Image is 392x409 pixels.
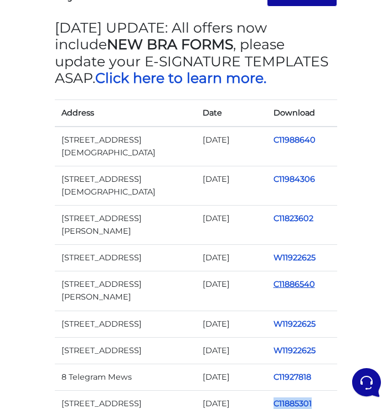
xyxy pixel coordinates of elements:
td: [DATE] [196,166,267,206]
td: [STREET_ADDRESS] [55,311,196,337]
td: 8 Telegram Mews [55,364,196,390]
span: Your Conversations [18,62,90,71]
h2: Hello [PERSON_NAME] 👋 [9,9,186,44]
td: [DATE] [196,337,267,364]
p: Home [33,323,52,333]
a: C11984306 [274,174,315,184]
p: Thank you for letting me know. We will escalate this matter and have the support team look into i... [47,135,165,146]
button: Start a Conversation [18,155,204,177]
td: [STREET_ADDRESS][PERSON_NAME] [55,206,196,245]
td: [STREET_ADDRESS][DEMOGRAPHIC_DATA] [55,166,196,206]
span: Fast Offers Support [47,80,165,91]
h3: [DATE] UPDATE: All offers now include , please update your E-SIGNATURE TEMPLATES ASAP. [55,19,337,86]
p: You: fast offers not picking mls numbers from realm [47,93,165,104]
p: 3 mos ago [172,122,204,132]
span: Aura [47,122,165,133]
button: Home [9,307,77,333]
a: C11927818 [274,372,311,382]
td: [DATE] [196,245,267,271]
p: 3 mos ago [172,80,204,90]
iframe: Customerly Messenger Launcher [350,366,383,399]
td: [STREET_ADDRESS] [55,337,196,364]
td: [DATE] [196,271,267,311]
td: [DATE] [196,364,267,390]
p: Messages [95,323,127,333]
td: [STREET_ADDRESS][DEMOGRAPHIC_DATA] [55,127,196,166]
span: Find an Answer [18,200,75,208]
img: dark [18,81,40,103]
td: [DATE] [196,127,267,166]
strong: NEW BRA FORMS [107,36,233,53]
a: Click here to learn more. [95,70,266,86]
a: Fast Offers SupportYou:fast offers not picking mls numbers from realm3 mos ago [13,75,208,108]
a: C11885301 [274,398,312,408]
img: dark [18,123,40,145]
a: Open Help Center [138,200,204,208]
p: Help [172,323,186,333]
th: Download [267,100,338,127]
th: Date [196,100,267,127]
th: Address [55,100,196,127]
a: W11922625 [274,319,316,329]
td: [STREET_ADDRESS] [55,245,196,271]
span: Start a Conversation [80,162,155,171]
a: AuraThank you for letting me know. We will escalate this matter and have the support team look in... [13,118,208,151]
a: W11922625 [274,253,316,263]
a: C11823602 [274,213,313,223]
td: [DATE] [196,206,267,245]
a: C11988640 [274,135,316,145]
button: Messages [77,307,145,333]
a: See all [179,62,204,71]
a: W11922625 [274,345,316,355]
input: Search for an Article... [25,223,181,234]
a: C11886540 [274,279,315,289]
td: [DATE] [196,311,267,337]
button: Help [145,307,213,333]
td: [STREET_ADDRESS][PERSON_NAME] [55,271,196,311]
